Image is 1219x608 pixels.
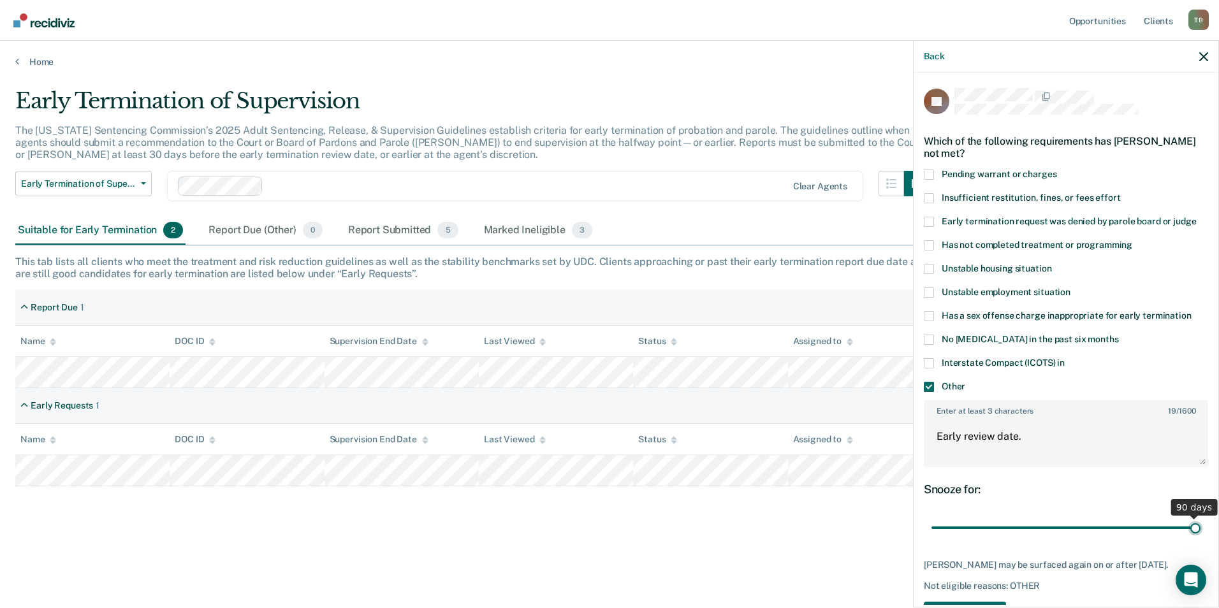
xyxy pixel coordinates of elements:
[638,336,677,347] div: Status
[924,51,944,62] button: Back
[163,222,183,238] span: 2
[15,56,1204,68] a: Home
[21,178,136,189] span: Early Termination of Supervision
[31,302,78,313] div: Report Due
[925,419,1207,466] textarea: Early review date.
[1188,10,1209,30] div: T B
[942,192,1120,203] span: Insufficient restitution, fines, or fees effort
[13,13,75,27] img: Recidiviz
[15,256,1204,280] div: This tab lists all clients who meet the treatment and risk reduction guidelines as well as the st...
[437,222,458,238] span: 5
[20,434,56,445] div: Name
[924,482,1208,496] div: Snooze for:
[484,434,546,445] div: Last Viewed
[175,434,215,445] div: DOC ID
[942,287,1070,297] span: Unstable employment situation
[80,302,84,313] div: 1
[793,434,853,445] div: Assigned to
[942,169,1056,179] span: Pending warrant or charges
[1171,499,1218,516] div: 90 days
[206,217,325,245] div: Report Due (Other)
[15,217,186,245] div: Suitable for Early Termination
[638,434,677,445] div: Status
[303,222,323,238] span: 0
[942,334,1118,344] span: No [MEDICAL_DATA] in the past six months
[924,581,1208,591] div: Not eligible reasons: OTHER
[572,222,592,238] span: 3
[793,181,847,192] div: Clear agents
[942,310,1192,321] span: Has a sex offense charge inappropriate for early termination
[481,217,595,245] div: Marked Ineligible
[942,381,965,391] span: Other
[96,400,99,411] div: 1
[330,434,428,445] div: Supervision End Date
[1168,407,1176,416] span: 19
[484,336,546,347] div: Last Viewed
[925,402,1207,416] label: Enter at least 3 characters
[330,336,428,347] div: Supervision End Date
[1188,10,1209,30] button: Profile dropdown button
[175,336,215,347] div: DOC ID
[15,88,930,124] div: Early Termination of Supervision
[1168,407,1195,416] span: / 1600
[15,124,923,161] p: The [US_STATE] Sentencing Commission’s 2025 Adult Sentencing, Release, & Supervision Guidelines e...
[20,336,56,347] div: Name
[942,240,1132,250] span: Has not completed treatment or programming
[942,216,1196,226] span: Early termination request was denied by parole board or judge
[924,125,1208,170] div: Which of the following requirements has [PERSON_NAME] not met?
[924,560,1208,570] div: [PERSON_NAME] may be surfaced again on or after [DATE].
[346,217,461,245] div: Report Submitted
[31,400,93,411] div: Early Requests
[793,336,853,347] div: Assigned to
[942,358,1065,368] span: Interstate Compact (ICOTS) in
[942,263,1051,273] span: Unstable housing situation
[1176,565,1206,595] div: Open Intercom Messenger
